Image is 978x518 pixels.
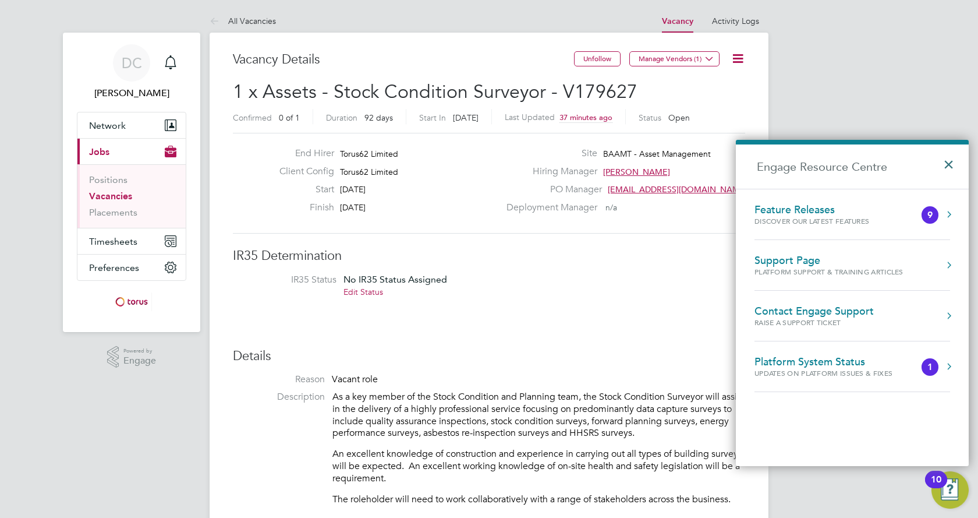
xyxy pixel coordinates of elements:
a: DC[PERSON_NAME] [77,44,186,100]
span: Torus62 Limited [340,149,398,159]
button: Network [77,112,186,138]
div: Platform Support & Training Articles [754,267,903,277]
a: Vacancies [89,191,132,202]
span: Jobs [89,146,109,157]
span: No IR35 Status Assigned [343,274,447,285]
span: Timesheets [89,236,137,247]
a: Powered byEngage [107,346,157,368]
div: 10 [931,480,941,495]
label: Start [270,184,334,196]
span: 92 days [364,112,393,123]
a: Positions [89,174,127,185]
span: Network [89,120,126,131]
div: Contact Engage Support [754,305,874,318]
label: Site [499,147,597,160]
div: Engage Resource Centre [736,140,969,466]
p: An excellent knowledge of construction and experience in carrying out all types of building surve... [332,448,745,484]
a: All Vacancies [210,16,276,26]
span: Engage [123,356,156,366]
p: As a key member of the Stock Condition and Planning team, the Stock Condition Surveyor will assis... [332,391,745,439]
p: The roleholder will need to work collaboratively with a range of stakeholders across the business. [332,494,745,506]
span: 37 minutes ago [559,112,612,122]
span: Powered by [123,346,156,356]
div: Updates on Platform Issues & Fixes [754,368,916,378]
button: Jobs [77,139,186,164]
label: Confirmed [233,112,272,123]
button: Manage Vendors (1) [629,51,720,66]
span: 1 x Assets - Stock Condition Surveyor - V179627 [233,80,637,103]
div: Discover our latest features [754,216,892,226]
label: Reason [233,373,325,386]
span: Open [668,112,690,123]
h3: IR35 Determination [233,248,745,265]
a: Vacancy [662,16,693,26]
a: Placements [89,207,137,218]
span: Preferences [89,262,139,273]
span: Donna Calmiano [77,86,186,100]
img: torus-logo-retina.png [111,293,152,311]
span: [DATE] [340,184,366,195]
div: Raise a Support Ticket [754,318,874,327]
button: Unfollow [574,51,621,66]
span: [PERSON_NAME] [603,167,670,177]
div: Support Page [754,254,903,267]
a: Go to home page [77,293,186,311]
label: Last Updated [505,112,555,122]
div: Jobs [77,164,186,228]
label: Start In [419,112,446,123]
span: BAAMT - Asset Management [603,149,711,159]
h2: Engage Resource Centre [736,145,969,189]
span: [EMAIL_ADDRESS][DOMAIN_NAME] working@torus.… [608,184,815,195]
h3: Details [233,348,745,365]
label: Finish [270,202,334,214]
span: [DATE] [453,112,479,123]
label: PO Manager [499,184,602,196]
span: n/a [605,202,617,213]
span: DC [122,55,142,71]
label: Hiring Manager [499,165,597,178]
label: Duration [326,112,357,123]
a: Activity Logs [712,16,759,26]
span: Vacant role [332,373,378,385]
label: Description [233,391,325,403]
label: End Hirer [270,147,334,160]
span: Torus62 Limited [340,167,398,177]
h3: Vacancy Details [233,51,574,68]
div: Feature Releases [754,203,892,216]
nav: Main navigation [63,33,200,332]
label: Deployment Manager [499,202,597,214]
label: IR35 Status [245,274,336,286]
button: Timesheets [77,228,186,254]
button: Open Resource Center, 10 new notifications [931,471,969,509]
button: Preferences [77,255,186,280]
div: Platform System Status [754,355,916,368]
span: 0 of 1 [279,112,300,123]
label: Status [639,112,661,123]
a: Edit Status [343,287,383,297]
button: Close [943,148,960,174]
span: [DATE] [340,202,366,213]
label: Client Config [270,165,334,178]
